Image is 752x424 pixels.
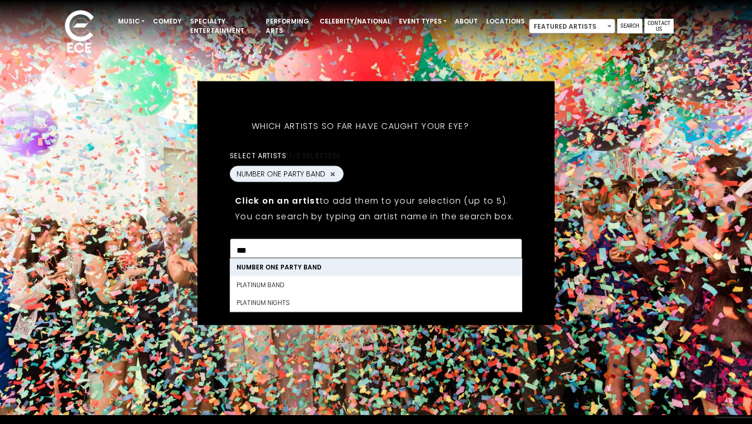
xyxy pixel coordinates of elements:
a: Search [617,19,642,33]
a: Music [114,13,149,30]
li: Platinum Nights [230,294,522,312]
a: Celebrity/National [315,13,395,30]
span: NUMBER ONE PARTY BAND [237,169,325,180]
a: Specialty Entertainment [186,13,262,40]
a: About [451,13,482,30]
a: Event Types [395,13,451,30]
li: Platinum Band [230,276,522,294]
a: Locations [482,13,529,30]
a: Contact Us [644,19,674,33]
span: Featured Artists [529,19,615,33]
p: to add them to your selection (up to 5). [235,194,517,207]
p: You can search by typing an artist name in the search box. [235,210,517,223]
span: Featured Artists [530,19,615,34]
button: Remove NUMBER ONE PARTY BAND [328,169,337,179]
a: Comedy [149,13,186,30]
span: (1/5 selected) [286,151,340,160]
li: NUMBER ONE PARTY BAND [230,258,522,276]
h5: Which artists so far have caught your eye? [230,108,491,145]
a: Performing Arts [262,13,315,40]
img: ece_new_logo_whitev2-1.png [53,7,105,58]
label: Select artists [230,151,340,160]
textarea: Search [237,245,515,255]
strong: Click on an artist [235,195,320,207]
